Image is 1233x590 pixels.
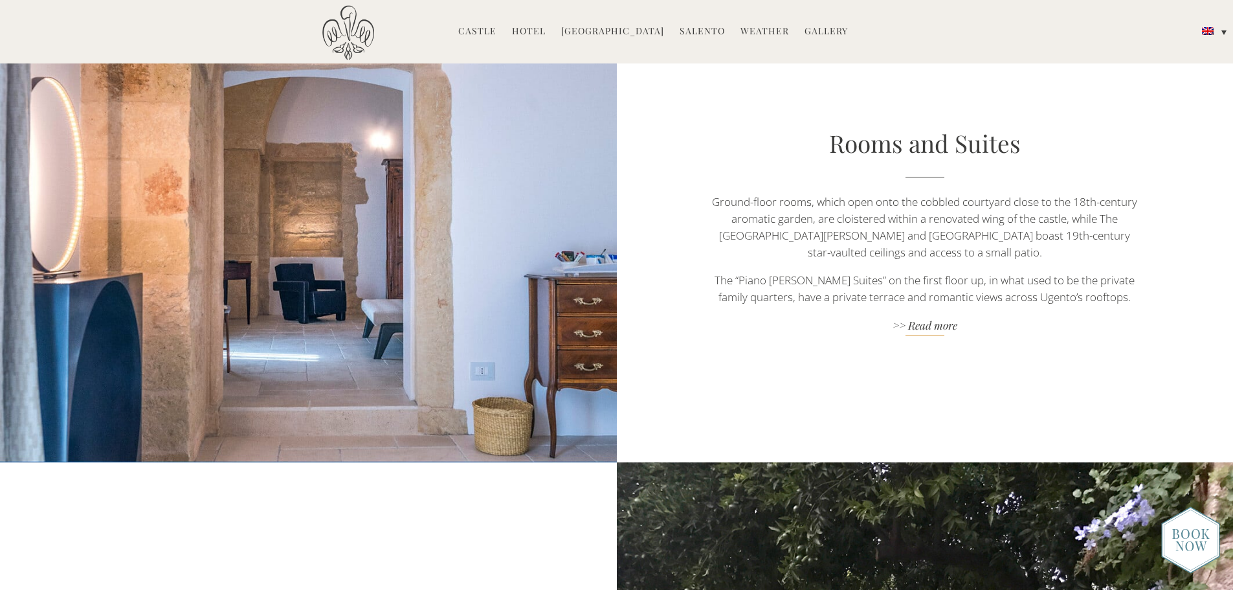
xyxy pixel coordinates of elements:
a: Weather [740,25,789,40]
a: Hotel [512,25,546,40]
a: [GEOGRAPHIC_DATA] [561,25,664,40]
img: English [1202,27,1214,35]
a: Salento [680,25,725,40]
a: Castle [458,25,496,40]
img: new-booknow.png [1161,506,1220,574]
p: Ground-floor rooms, which open onto the cobbled courtyard close to the 18th-century aromatic gard... [709,194,1140,261]
a: Gallery [805,25,848,40]
a: >> Read more [709,318,1140,335]
img: Castello di Ugento [322,5,374,60]
a: Rooms and Suites [829,127,1021,159]
p: The “Piano [PERSON_NAME] Suites” on the first floor up, in what used to be the private family qua... [709,272,1140,306]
